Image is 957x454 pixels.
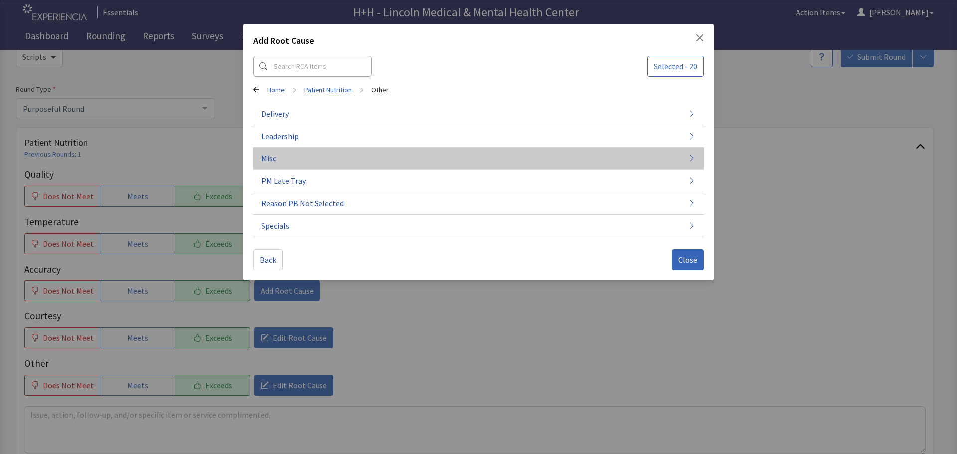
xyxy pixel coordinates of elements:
[678,254,697,266] span: Close
[293,80,296,100] span: >
[253,103,704,125] button: Delivery
[253,148,704,170] button: Misc
[253,56,372,77] input: Search RCA Items
[261,197,344,209] span: Reason PB Not Selected
[672,249,704,270] button: Close
[261,175,306,187] span: PM Late Tray
[304,85,352,95] a: Patient Nutrition
[360,80,363,100] span: >
[253,192,704,215] button: Reason PB Not Selected
[261,152,276,164] span: Misc
[654,60,697,72] span: Selected - 20
[371,85,389,95] a: Other
[253,249,283,270] button: Back
[253,215,704,237] button: Specials
[696,34,704,42] button: Close
[260,254,276,266] span: Back
[253,34,314,52] h2: Add Root Cause
[253,125,704,148] button: Leadership
[261,108,289,120] span: Delivery
[261,220,289,232] span: Specials
[261,130,299,142] span: Leadership
[253,170,704,192] button: PM Late Tray
[267,85,285,95] a: Home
